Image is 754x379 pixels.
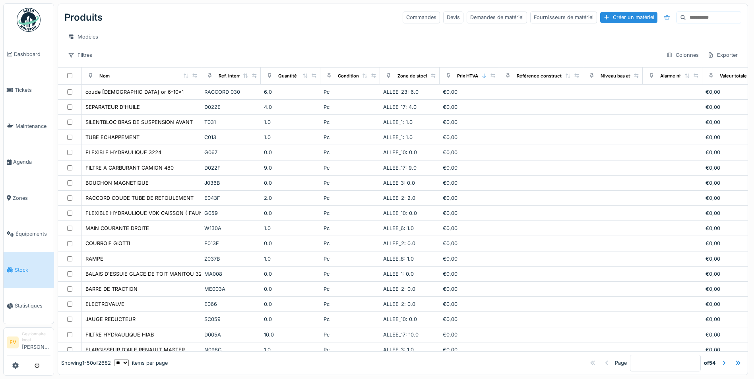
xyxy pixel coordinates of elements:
[204,209,258,217] div: G059
[85,133,140,141] div: TUBE ECHAPPEMENT
[85,331,154,338] div: FILTRE HYDRAULIQUE HIAB
[264,300,317,308] div: 0.0
[85,300,124,308] div: ELECTROVALVE
[383,286,415,292] span: ALLEE_2: 0.0
[204,255,258,263] div: Z037B
[324,300,377,308] div: Pc
[383,271,414,277] span: ALLEE_1: 0.0
[13,158,50,166] span: Agenda
[383,165,417,171] span: ALLEE_17: 9.0
[85,255,103,263] div: RAMPE
[324,149,377,156] div: Pc
[64,7,103,28] div: Produits
[15,86,50,94] span: Tickets
[204,164,258,172] div: D022F
[264,103,317,111] div: 4.0
[278,73,297,79] div: Quantité
[443,179,496,187] div: €0,00
[264,149,317,156] div: 0.0
[443,346,496,354] div: €0,00
[204,315,258,323] div: SC059
[324,255,377,263] div: Pc
[4,216,54,252] a: Équipements
[85,315,136,323] div: JAUGE REDUCTEUR
[219,73,244,79] div: Ref. interne
[704,49,741,61] div: Exporter
[204,118,258,126] div: T031
[264,255,317,263] div: 1.0
[383,210,417,216] span: ALLEE_10: 0.0
[85,164,174,172] div: FILTRE A CARBURANT CAMION 480
[4,36,54,72] a: Dashboard
[383,301,415,307] span: ALLEE_2: 0.0
[443,149,496,156] div: €0,00
[264,88,317,96] div: 6.0
[443,255,496,263] div: €0,00
[324,88,377,96] div: Pc
[7,331,50,356] a: FV Gestionnaire local[PERSON_NAME]
[85,285,138,293] div: BARRE DE TRACTION
[324,103,377,111] div: Pc
[264,118,317,126] div: 1.0
[443,103,496,111] div: €0,00
[85,118,193,126] div: SILENTBLOC BRAS DE SUSPENSION AVANT
[16,122,50,130] span: Maintenance
[264,240,317,247] div: 0.0
[204,331,258,338] div: D005A
[85,209,207,217] div: FLEXIBLE HYDRAULIQUE VDK CAISSON ( FAUN )
[443,133,496,141] div: €0,00
[443,270,496,278] div: €0,00
[383,104,417,110] span: ALLEE_17: 4.0
[324,209,377,217] div: Pc
[467,12,527,23] div: Demandes de matériel
[324,164,377,172] div: Pc
[383,119,413,125] span: ALLEE_1: 1.0
[324,331,377,338] div: Pc
[85,346,185,354] div: ELARGISSEUR D'AILE RENAULT MASTER
[4,72,54,108] a: Tickets
[4,108,54,144] a: Maintenance
[383,347,414,353] span: ALLEE_3: 1.0
[324,224,377,232] div: Pc
[264,179,317,187] div: 0.0
[517,73,569,79] div: Référence constructeur
[324,133,377,141] div: Pc
[601,73,644,79] div: Niveau bas atteint ?
[204,194,258,202] div: E043F
[204,240,258,247] div: F013F
[15,302,50,309] span: Statistiques
[22,331,50,354] li: [PERSON_NAME]
[443,118,496,126] div: €0,00
[324,270,377,278] div: Pc
[85,149,161,156] div: FLEXIBLE HYDRAULIQUE 3224
[85,270,207,278] div: BALAIS D'ESSUIE GLACE DE TOIT MANITOU 3219
[383,332,419,338] span: ALLEE_17: 10.0
[443,164,496,172] div: €0,00
[4,144,54,180] a: Agenda
[85,240,130,247] div: COURROIE GIOTTI
[383,89,419,95] span: ALLEE_23: 6.0
[7,336,19,348] li: FV
[264,285,317,293] div: 0.0
[16,230,50,238] span: Équipements
[324,240,377,247] div: Pc
[264,270,317,278] div: 0.0
[264,194,317,202] div: 2.0
[383,225,414,231] span: ALLEE_6: 1.0
[114,359,168,367] div: items per page
[397,73,436,79] div: Zone de stockage
[443,285,496,293] div: €0,00
[204,224,258,232] div: W130A
[99,73,110,79] div: Nom
[22,331,50,343] div: Gestionnaire local
[383,195,415,201] span: ALLEE_2: 2.0
[383,256,414,262] span: ALLEE_8: 1.0
[85,224,149,232] div: MAIN COURANTE DROITE
[85,179,149,187] div: BOUCHON MAGNETIQUE
[64,49,96,61] div: Filtres
[660,73,700,79] div: Alarme niveau bas
[324,194,377,202] div: Pc
[530,12,597,23] div: Fournisseurs de matériel
[264,346,317,354] div: 1.0
[4,288,54,324] a: Statistiques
